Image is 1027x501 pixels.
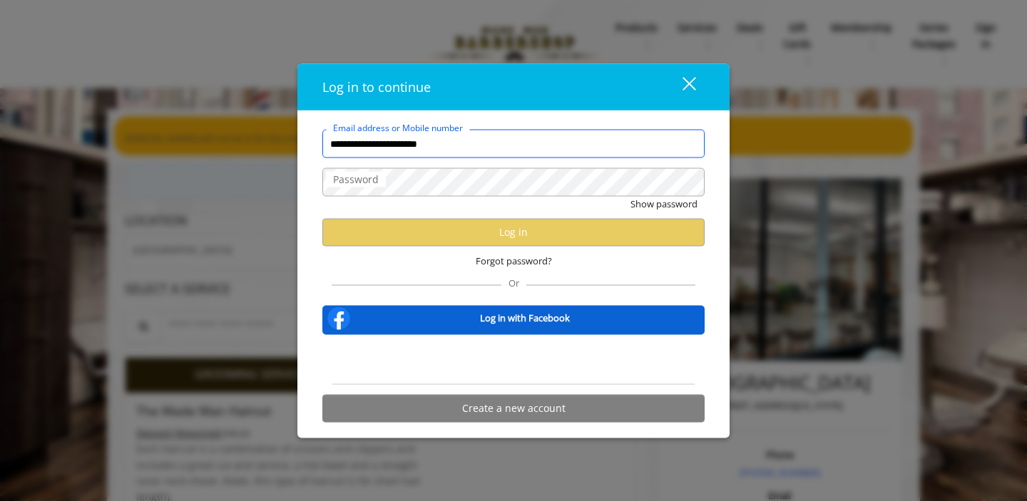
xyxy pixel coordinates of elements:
[476,253,552,268] span: Forgot password?
[325,304,353,332] img: facebook-logo
[326,172,386,187] label: Password
[322,78,431,95] span: Log in to continue
[501,276,526,289] span: Or
[656,72,705,101] button: close dialog
[326,121,470,135] label: Email address or Mobile number
[630,197,698,212] button: Show password
[322,168,705,197] input: Password
[322,218,705,246] button: Log in
[322,394,705,422] button: Create a new account
[666,76,695,98] div: close dialog
[480,311,570,326] b: Log in with Facebook
[322,130,705,158] input: Email address or Mobile number
[441,344,586,375] iframe: Sign in with Google Button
